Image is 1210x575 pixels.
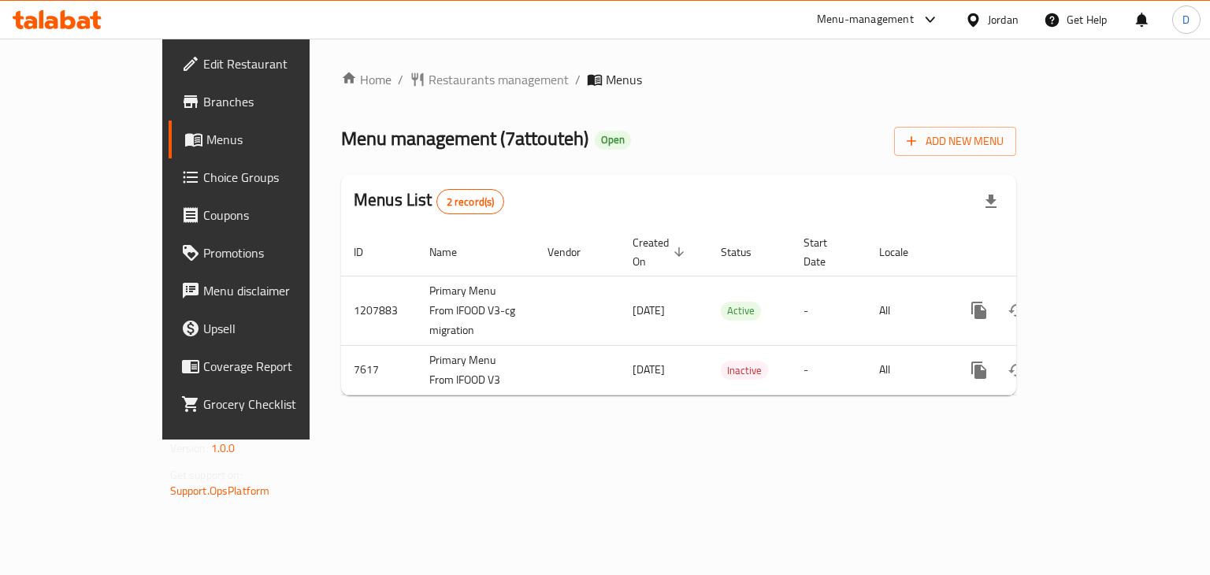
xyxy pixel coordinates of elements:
[341,228,1124,395] table: enhanced table
[988,11,1019,28] div: Jordan
[721,302,761,320] span: Active
[948,228,1124,276] th: Actions
[595,133,631,147] span: Open
[354,188,504,214] h2: Menus List
[203,54,352,73] span: Edit Restaurant
[417,345,535,395] td: Primary Menu From IFOOD V3
[960,351,998,389] button: more
[203,319,352,338] span: Upsell
[547,243,601,262] span: Vendor
[633,359,665,380] span: [DATE]
[341,345,417,395] td: 7617
[721,361,768,380] div: Inactive
[203,92,352,111] span: Branches
[169,196,365,234] a: Coupons
[791,345,867,395] td: -
[606,70,642,89] span: Menus
[169,45,365,83] a: Edit Restaurant
[203,206,352,224] span: Coupons
[169,83,365,121] a: Branches
[960,291,998,329] button: more
[341,70,392,89] a: Home
[410,70,569,89] a: Restaurants management
[341,70,1016,89] nav: breadcrumb
[894,127,1016,156] button: Add New Menu
[203,168,352,187] span: Choice Groups
[633,233,689,271] span: Created On
[817,10,914,29] div: Menu-management
[972,183,1010,221] div: Export file
[429,243,477,262] span: Name
[203,357,352,376] span: Coverage Report
[169,385,365,423] a: Grocery Checklist
[595,131,631,150] div: Open
[867,276,948,345] td: All
[804,233,848,271] span: Start Date
[867,345,948,395] td: All
[791,276,867,345] td: -
[633,300,665,321] span: [DATE]
[1182,11,1190,28] span: D
[341,276,417,345] td: 1207883
[998,291,1036,329] button: Change Status
[721,362,768,380] span: Inactive
[170,465,243,485] span: Get support on:
[721,302,761,321] div: Active
[170,438,209,458] span: Version:
[211,438,236,458] span: 1.0.0
[206,130,352,149] span: Menus
[170,480,270,501] a: Support.OpsPlatform
[203,395,352,414] span: Grocery Checklist
[169,121,365,158] a: Menus
[436,189,505,214] div: Total records count
[398,70,403,89] li: /
[429,70,569,89] span: Restaurants management
[203,243,352,262] span: Promotions
[907,132,1004,151] span: Add New Menu
[341,121,588,156] span: Menu management ( 7attouteh )
[721,243,772,262] span: Status
[354,243,384,262] span: ID
[203,281,352,300] span: Menu disclaimer
[998,351,1036,389] button: Change Status
[169,234,365,272] a: Promotions
[169,310,365,347] a: Upsell
[437,195,504,210] span: 2 record(s)
[575,70,581,89] li: /
[169,347,365,385] a: Coverage Report
[417,276,535,345] td: Primary Menu From IFOOD V3-cg migration
[169,158,365,196] a: Choice Groups
[879,243,929,262] span: Locale
[169,272,365,310] a: Menu disclaimer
